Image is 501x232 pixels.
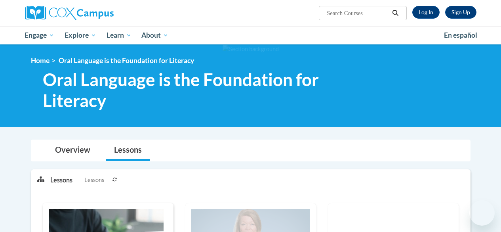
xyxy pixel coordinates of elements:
span: About [141,31,168,40]
a: Engage [20,26,60,44]
a: Cox Campus [25,6,168,20]
img: Section background [223,45,279,54]
a: En español [439,27,482,44]
a: Log In [412,6,440,19]
span: Explore [65,31,96,40]
a: About [136,26,173,44]
a: Overview [47,140,98,161]
a: Lessons [106,140,150,161]
p: Lessons [50,176,72,184]
img: Cox Campus [25,6,114,20]
input: Search Courses [326,8,389,18]
span: En español [444,31,477,39]
span: Lessons [84,176,104,184]
a: Register [445,6,476,19]
span: Oral Language is the Foundation for Literacy [59,56,194,65]
div: Main menu [19,26,482,44]
a: Explore [59,26,101,44]
span: Oral Language is the Foundation for Literacy [43,69,370,111]
iframe: Button to launch messaging window [469,200,495,226]
a: Home [31,56,50,65]
span: Learn [107,31,131,40]
a: Learn [101,26,137,44]
button: Search [389,8,401,18]
span: Engage [25,31,54,40]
